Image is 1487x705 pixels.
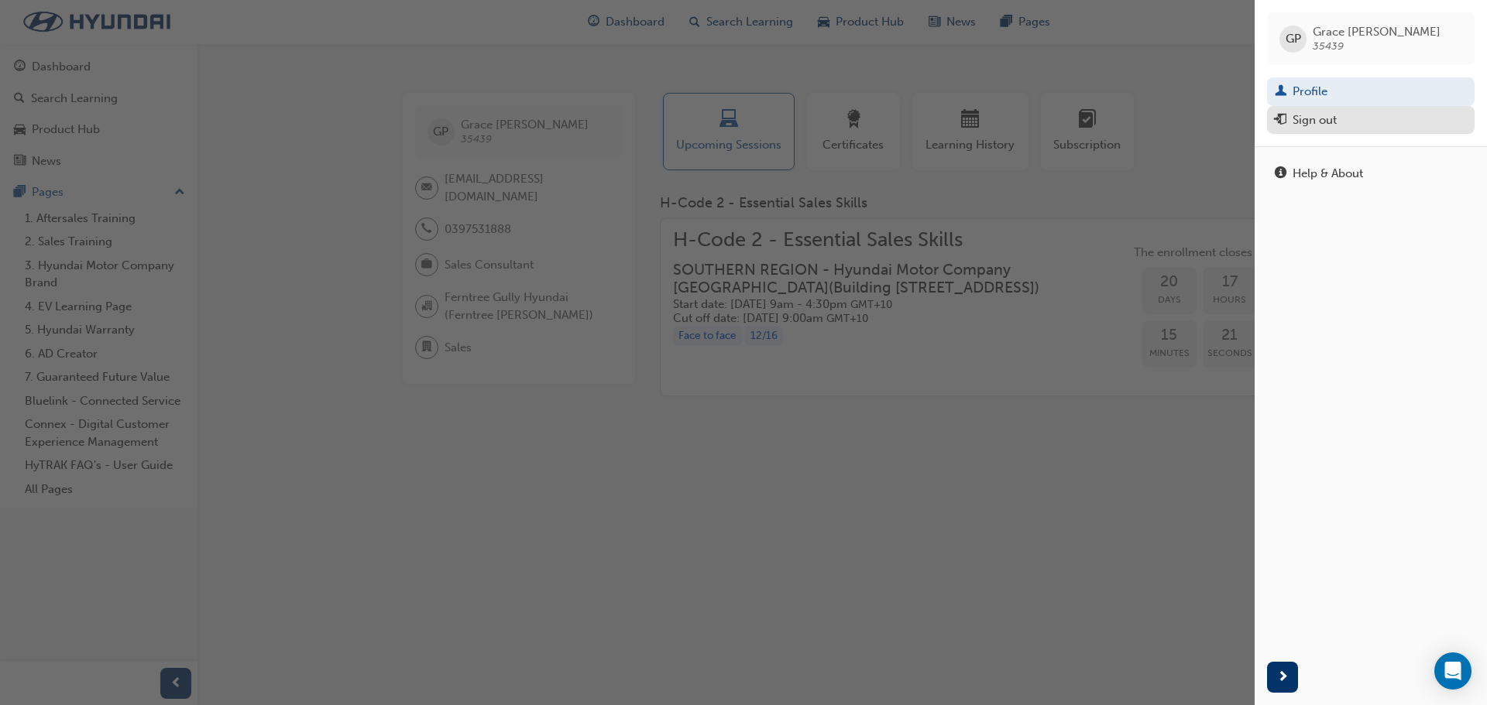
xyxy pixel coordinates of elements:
[1313,25,1441,39] span: Grace [PERSON_NAME]
[1267,106,1475,135] button: Sign out
[1275,114,1286,128] span: exit-icon
[1277,668,1289,687] span: next-icon
[1293,165,1363,183] div: Help & About
[1286,30,1301,48] span: GP
[1275,85,1286,99] span: man-icon
[1267,77,1475,106] a: Profile
[1313,39,1344,53] span: 35439
[1275,167,1286,181] span: info-icon
[1434,652,1472,690] div: Open Intercom Messenger
[1293,111,1337,129] div: Sign out
[1267,159,1475,188] a: Help & About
